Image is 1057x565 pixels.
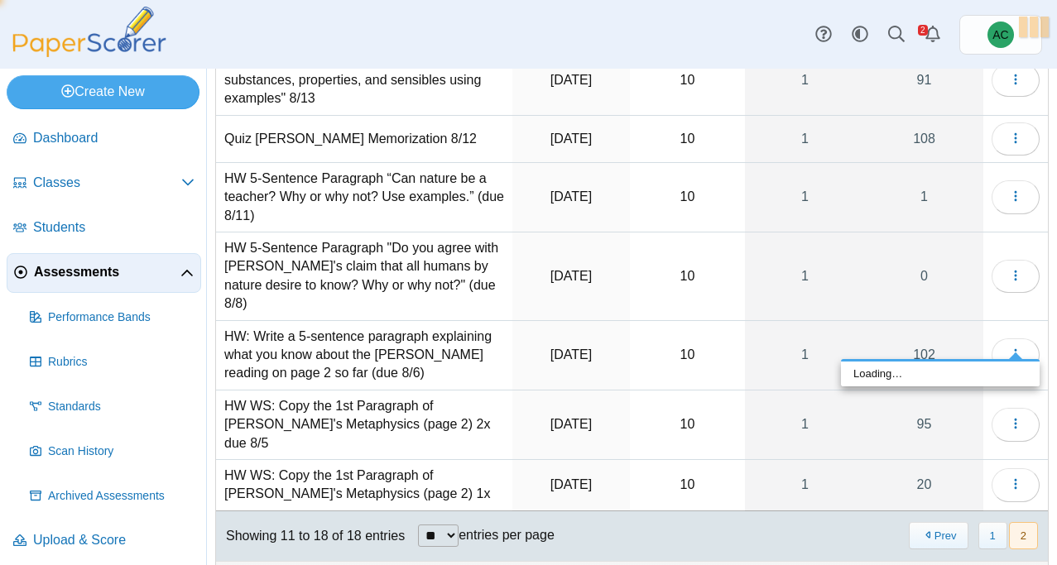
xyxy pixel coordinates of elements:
[33,218,195,237] span: Students
[459,528,555,542] label: entries per page
[7,75,199,108] a: Create New
[630,116,745,163] td: 10
[48,354,195,371] span: Rubrics
[907,522,1038,549] nav: pagination
[7,7,172,57] img: PaperScorer
[23,387,201,427] a: Standards
[48,399,195,415] span: Standards
[745,163,865,232] a: 1
[745,232,865,320] a: 1
[23,342,201,382] a: Rubrics
[216,460,512,511] td: HW WS: Copy the 1st Paragraph of [PERSON_NAME]'s Metaphysics (page 2) 1x
[865,460,983,510] a: 20
[630,321,745,390] td: 10
[865,232,983,320] a: 0
[630,232,745,321] td: 10
[630,460,745,511] td: 10
[630,390,745,460] td: 10
[630,163,745,232] td: 10
[33,129,195,147] span: Dashboard
[216,232,512,321] td: HW 5-Sentence Paragraph "Do you agree with [PERSON_NAME]'s claim that all humans by nature desire...
[48,443,195,460] span: Scan History
[550,417,592,431] time: Aug 2, 2025 at 5:29 PM
[33,174,181,192] span: Classes
[992,29,1008,41] span: Andrew Christman
[865,163,983,232] a: 1
[34,263,180,281] span: Assessments
[33,531,195,549] span: Upload & Score
[745,390,865,459] a: 1
[978,522,1007,549] button: 1
[745,460,865,510] a: 1
[745,116,865,162] a: 1
[841,362,1040,386] div: Loading…
[550,347,592,362] time: Aug 4, 2025 at 12:20 PM
[7,45,172,60] a: PaperScorer
[550,189,592,203] time: Aug 8, 2025 at 7:17 AM
[7,253,201,293] a: Assessments
[23,476,201,516] a: Archived Assessments
[915,17,951,53] a: Alerts
[959,15,1042,55] a: Andrew Christman
[865,321,983,390] a: 102
[630,45,745,115] td: 10
[216,321,512,390] td: HW: Write a 5-sentence paragraph explaining what you know about the [PERSON_NAME] reading on page...
[1009,522,1038,549] button: 2
[23,432,201,472] a: Scan History
[550,132,592,146] time: Aug 12, 2025 at 7:34 AM
[987,22,1014,48] span: Andrew Christman
[7,208,201,248] a: Students
[550,73,592,87] time: Aug 12, 2025 at 7:37 AM
[216,116,512,163] td: Quiz [PERSON_NAME] Memorization 8/12
[216,45,512,115] td: HW Write 5-Sentence Paragraph "Explain substances, properties, and sensibles using examples" 8/13
[23,298,201,338] a: Performance Bands
[550,477,592,491] time: Jul 29, 2025 at 2:12 PM
[7,119,201,159] a: Dashboard
[7,521,201,561] a: Upload & Score
[216,511,405,561] div: Showing 11 to 18 of 18 entries
[7,164,201,203] a: Classes
[745,45,865,114] a: 1
[865,116,983,162] a: 108
[865,390,983,459] a: 95
[909,522,968,549] button: Previous
[216,390,512,460] td: HW WS: Copy the 1st Paragraph of [PERSON_NAME]'s Metaphysics (page 2) 2x due 8/5
[48,309,195,326] span: Performance Bands
[216,163,512,232] td: HW 5-Sentence Paragraph “Can nature be a teacher? Why or why not? Use examples.” (due 8/11)
[745,321,865,390] a: 1
[550,269,592,283] time: Aug 7, 2025 at 7:31 AM
[48,488,195,505] span: Archived Assessments
[865,45,983,114] a: 91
